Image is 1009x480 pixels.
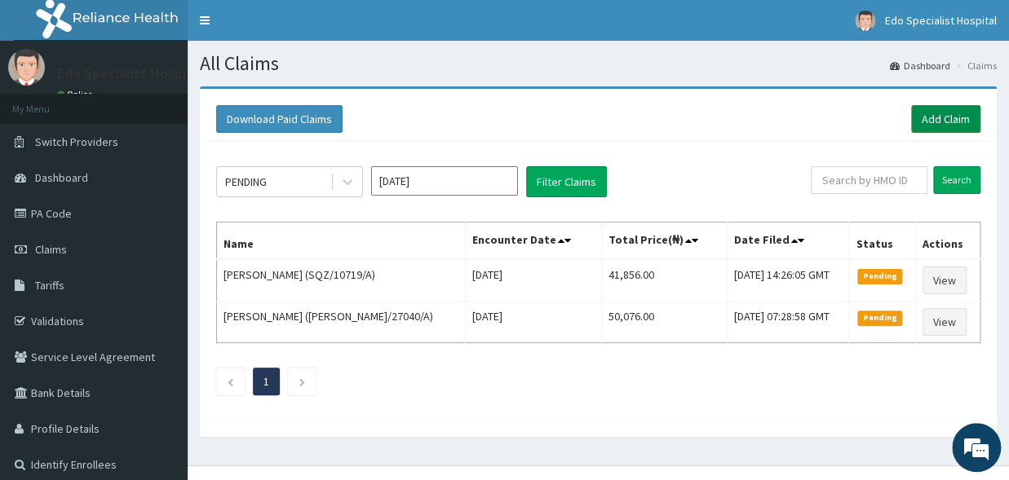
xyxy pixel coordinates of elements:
[855,11,875,31] img: User Image
[216,105,343,133] button: Download Paid Claims
[57,66,204,81] p: Edo Specialist Hospital
[728,259,849,302] td: [DATE] 14:26:05 GMT
[728,222,849,260] th: Date Filed
[8,49,45,86] img: User Image
[200,53,997,74] h1: All Claims
[263,374,269,389] a: Page 1 is your current page
[35,134,118,149] span: Switch Providers
[30,81,66,122] img: d_794563401_company_1708531726252_794563401
[911,105,980,133] a: Add Claim
[923,308,967,336] a: View
[601,302,728,343] td: 50,076.00
[465,259,601,302] td: [DATE]
[217,222,466,260] th: Name
[299,374,306,389] a: Next page
[857,269,902,284] span: Pending
[227,374,234,389] a: Previous page
[35,278,64,293] span: Tariffs
[217,259,466,302] td: [PERSON_NAME] (SQZ/10719/A)
[916,222,980,260] th: Actions
[35,170,88,185] span: Dashboard
[268,8,307,47] div: Minimize live chat window
[217,302,466,343] td: [PERSON_NAME] ([PERSON_NAME]/27040/A)
[57,89,96,100] a: Online
[526,166,607,197] button: Filter Claims
[225,174,267,190] div: PENDING
[923,266,967,294] a: View
[465,302,601,343] td: [DATE]
[601,222,728,260] th: Total Price(₦)
[857,310,902,325] span: Pending
[933,166,980,194] input: Search
[35,242,67,257] span: Claims
[371,166,518,196] input: Select Month and Year
[811,166,927,194] input: Search by HMO ID
[728,302,849,343] td: [DATE] 07:28:58 GMT
[95,139,225,304] span: We're online!
[85,91,274,112] div: Chat with us now
[952,59,997,73] li: Claims
[465,222,601,260] th: Encounter Date
[8,313,311,370] textarea: Type your message and hit 'Enter'
[890,59,950,73] a: Dashboard
[849,222,916,260] th: Status
[601,259,728,302] td: 41,856.00
[885,13,997,28] span: Edo Specialist Hospital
